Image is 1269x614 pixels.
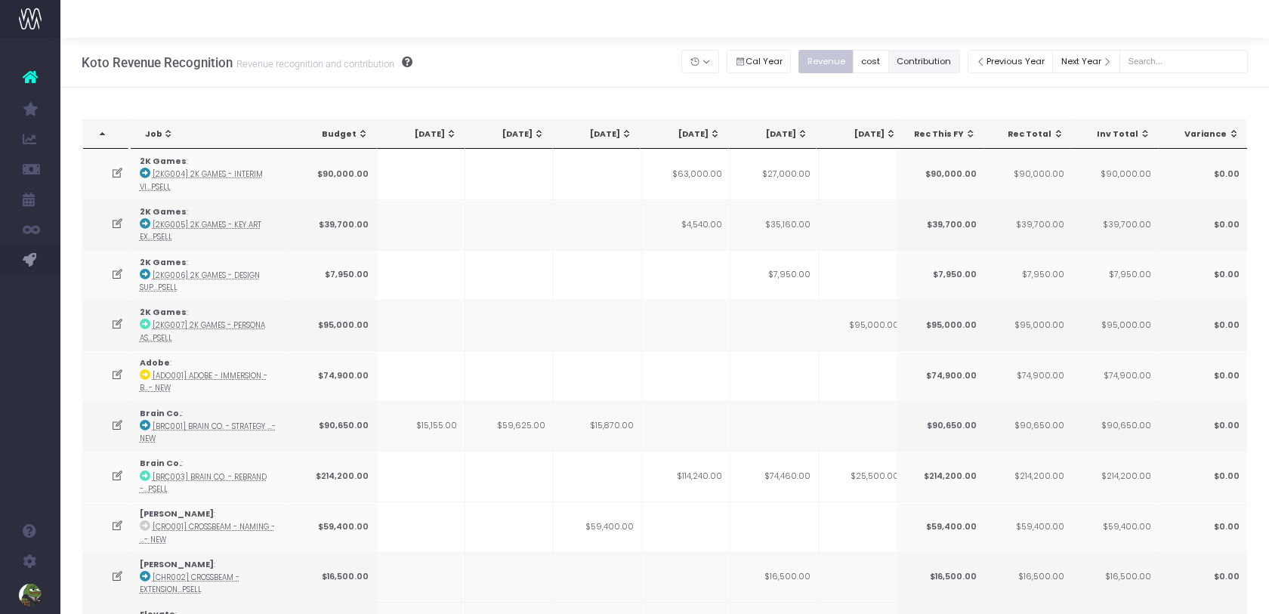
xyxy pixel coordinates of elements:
[983,199,1072,250] td: $39,700.00
[1071,120,1159,149] th: Inv Total: activate to sort column ascending
[140,559,214,570] strong: [PERSON_NAME]
[798,46,967,77] div: Small button group
[1070,350,1159,401] td: $74,900.00
[896,300,984,350] td: $95,000.00
[983,300,1072,350] td: $95,000.00
[289,250,377,301] td: $7,950.00
[1070,552,1159,603] td: $16,500.00
[1070,501,1159,552] td: $59,400.00
[819,451,907,501] td: $25,500.00
[743,128,808,140] div: [DATE]
[1159,120,1248,149] th: Variance: activate to sort column ascending
[289,149,377,199] td: $90,000.00
[303,128,369,140] div: Budget
[896,350,984,401] td: $74,900.00
[377,120,465,149] th: Apr 25: activate to sort column ascending
[140,206,187,218] strong: 2K Games
[1070,300,1159,350] td: $95,000.00
[19,584,42,606] img: images/default_profile_image.png
[729,120,817,149] th: Aug 25: activate to sort column ascending
[983,149,1072,199] td: $90,000.00
[642,199,730,250] td: $4,540.00
[140,472,267,494] abbr: [BRC003] Brain Co. - Rebrand - Brand - Upsell
[910,128,976,140] div: Rec This FY
[983,250,1072,301] td: $7,950.00
[132,199,289,250] td: :
[730,250,819,301] td: $7,950.00
[830,128,896,140] div: [DATE]
[233,55,394,70] small: Revenue recognition and contribution
[1119,50,1248,73] input: Search...
[465,401,554,452] td: $59,625.00
[642,451,730,501] td: $114,240.00
[983,552,1072,603] td: $16,500.00
[1159,149,1247,199] td: $0.00
[82,55,412,70] h3: Koto Revenue Recognition
[140,572,239,594] abbr: [CHR002] Crossbeam - Extension - Brand - Upsell
[896,501,984,552] td: $59,400.00
[140,522,275,544] abbr: [CRO001] Crossbeam - Naming - Brand - New
[798,50,854,73] button: Revenue
[553,120,641,149] th: Jun 25: activate to sort column ascending
[83,120,129,149] th: : activate to sort column descending
[140,220,261,242] abbr: [2KG005] 2K Games - Key Art Explore - Brand - Upsell
[819,300,907,350] td: $95,000.00
[730,552,819,603] td: $16,500.00
[132,552,289,603] td: :
[140,508,214,520] strong: [PERSON_NAME]
[730,451,819,501] td: $74,460.00
[132,250,289,301] td: :
[289,300,377,350] td: $95,000.00
[289,199,377,250] td: $39,700.00
[654,128,720,140] div: [DATE]
[1070,149,1159,199] td: $90,000.00
[730,199,819,250] td: $35,160.00
[1159,199,1247,250] td: $0.00
[140,257,187,268] strong: 2K Games
[983,451,1072,501] td: $214,200.00
[896,451,984,501] td: $214,200.00
[140,169,263,191] abbr: [2KG004] 2K Games - Interim Visual - Brand - Upsell
[289,120,377,149] th: Budget: activate to sort column ascending
[140,357,170,369] strong: Adobe
[897,120,984,149] th: Rec This FY: activate to sort column ascending
[377,401,465,452] td: $15,155.00
[140,458,181,469] strong: Brain Co.
[140,307,187,318] strong: 2K Games
[465,120,553,149] th: May 25: activate to sort column ascending
[567,128,632,140] div: [DATE]
[1159,552,1247,603] td: $0.00
[140,156,187,167] strong: 2K Games
[554,501,642,552] td: $59,400.00
[145,128,283,140] div: Job
[968,50,1054,73] button: Previous Year
[1159,350,1247,401] td: $0.00
[1070,199,1159,250] td: $39,700.00
[391,128,456,140] div: [DATE]
[817,120,904,149] th: Sep 25: activate to sort column ascending
[289,451,377,501] td: $214,200.00
[132,300,289,350] td: :
[983,501,1072,552] td: $59,400.00
[1159,501,1247,552] td: $0.00
[1085,128,1150,140] div: Inv Total
[140,270,260,292] abbr: [2KG006] 2K Games - Design Support - Brand - Upsell
[479,128,545,140] div: [DATE]
[727,46,799,77] div: Small button group
[1159,300,1247,350] td: $0.00
[1159,250,1247,301] td: $0.00
[896,199,984,250] td: $39,700.00
[140,320,265,342] abbr: [2KG007] 2K Games - Persona Assets - Brand - Upsell
[132,350,289,401] td: :
[983,401,1072,452] td: $90,650.00
[896,552,984,603] td: $16,500.00
[132,501,289,552] td: :
[730,149,819,199] td: $27,000.00
[1070,401,1159,452] td: $90,650.00
[140,408,181,419] strong: Brain Co.
[289,401,377,452] td: $90,650.00
[132,451,289,501] td: :
[896,250,984,301] td: $7,950.00
[289,501,377,552] td: $59,400.00
[289,552,377,603] td: $16,500.00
